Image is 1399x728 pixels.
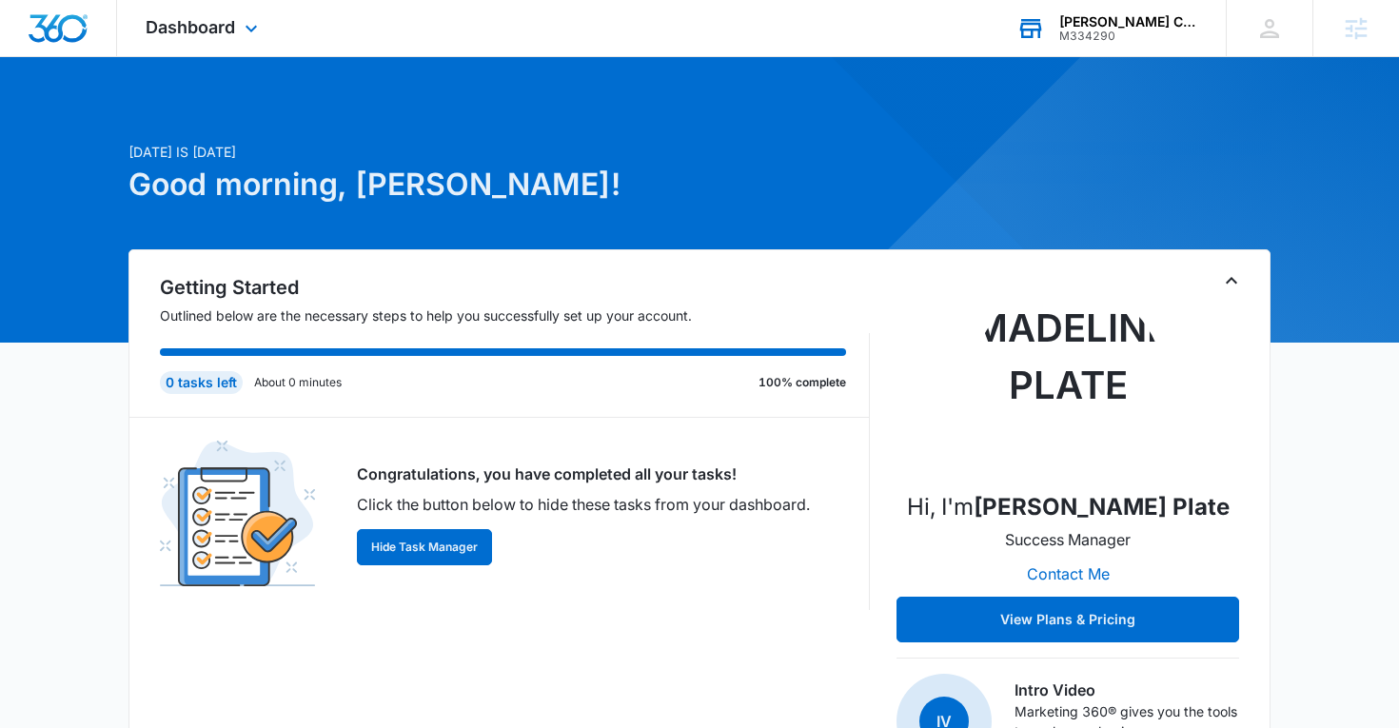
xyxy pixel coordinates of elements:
[146,17,235,37] span: Dashboard
[254,374,342,391] p: About 0 minutes
[1008,551,1129,597] button: Contact Me
[160,305,870,325] p: Outlined below are the necessary steps to help you successfully set up your account.
[974,493,1230,521] strong: [PERSON_NAME] Plate
[759,374,846,391] p: 100% complete
[1015,679,1239,701] h3: Intro Video
[357,462,810,485] p: Congratulations, you have completed all your tasks!
[1059,14,1198,30] div: account name
[160,371,243,394] div: 0 tasks left
[357,493,810,516] p: Click the button below to hide these tasks from your dashboard.
[160,273,870,302] h2: Getting Started
[128,162,882,207] h1: Good morning, [PERSON_NAME]!
[1005,528,1131,551] p: Success Manager
[357,529,492,565] button: Hide Task Manager
[1059,30,1198,43] div: account id
[897,597,1239,642] button: View Plans & Pricing
[907,490,1230,524] p: Hi, I'm
[128,142,882,162] p: [DATE] is [DATE]
[973,285,1163,475] img: Madeline Plate
[1220,269,1243,292] button: Toggle Collapse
